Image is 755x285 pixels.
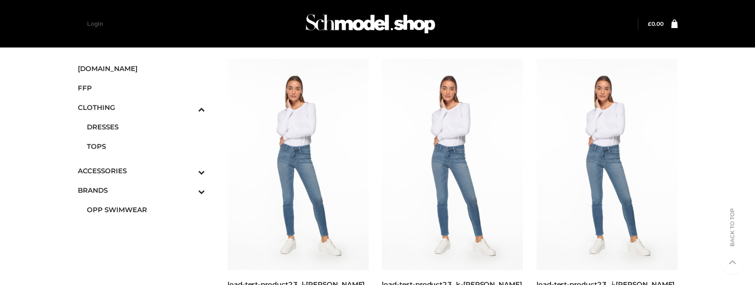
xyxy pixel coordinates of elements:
[173,98,205,117] button: Toggle Submenu
[78,59,205,78] a: [DOMAIN_NAME]
[648,20,664,27] bdi: 0.00
[78,166,205,176] span: ACCESSORIES
[87,122,205,132] span: DRESSES
[87,141,205,152] span: TOPS
[78,78,205,98] a: FFP
[78,83,205,93] span: FFP
[173,180,205,200] button: Toggle Submenu
[87,137,205,156] a: TOPS
[87,20,103,27] a: Login
[87,204,205,215] span: OPP SWIMWEAR
[87,117,205,137] a: DRESSES
[78,161,205,180] a: ACCESSORIESToggle Submenu
[78,185,205,195] span: BRANDS
[648,20,664,27] a: £0.00
[173,161,205,180] button: Toggle Submenu
[721,224,744,247] span: Back to top
[78,102,205,113] span: CLOTHING
[87,200,205,219] a: OPP SWIMWEAR
[78,180,205,200] a: BRANDSToggle Submenu
[78,98,205,117] a: CLOTHINGToggle Submenu
[87,156,205,176] a: BOTTOMS
[303,6,438,42] img: Schmodel Admin 964
[648,20,651,27] span: £
[78,63,205,74] span: [DOMAIN_NAME]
